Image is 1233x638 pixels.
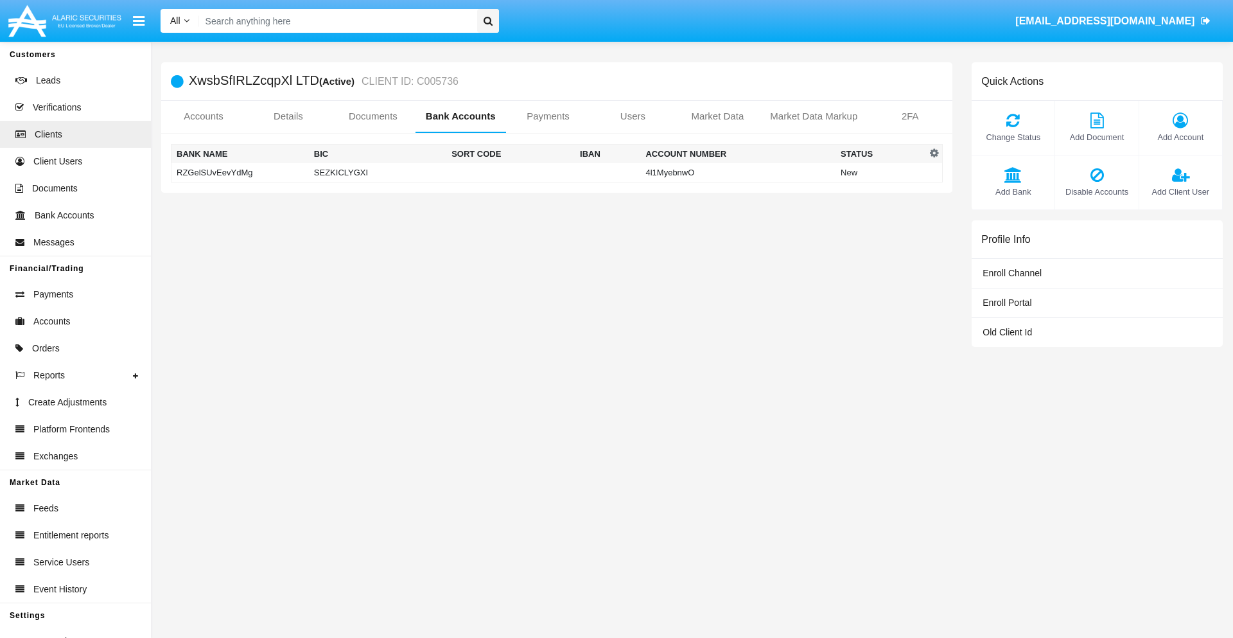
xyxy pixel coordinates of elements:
span: Accounts [33,315,71,328]
span: Add Document [1062,131,1132,143]
span: Add Client User [1146,186,1216,198]
span: Change Status [978,131,1048,143]
span: Messages [33,236,74,249]
span: All [170,15,180,26]
span: Bank Accounts [35,209,94,222]
span: Leads [36,74,60,87]
span: Feeds [33,502,58,515]
h6: Profile Info [981,233,1030,245]
th: Status [835,145,927,164]
td: SEZKICLYGXI [309,163,446,182]
h6: Quick Actions [981,75,1044,87]
a: All [161,14,199,28]
span: Service Users [33,556,89,569]
span: Add Bank [978,186,1048,198]
span: Exchanges [33,450,78,463]
span: Enroll Channel [983,268,1042,278]
span: Old Client Id [983,327,1032,337]
td: RZGelSUvEevYdMg [171,163,309,182]
td: New [835,163,927,182]
th: IBAN [575,145,640,164]
a: Bank Accounts [415,101,506,132]
span: Reports [33,369,65,382]
span: Disable Accounts [1062,186,1132,198]
a: Details [246,101,331,132]
th: Sort Code [446,145,575,164]
a: [EMAIL_ADDRESS][DOMAIN_NAME] [1010,3,1217,39]
th: BIC [309,145,446,164]
a: Documents [331,101,415,132]
span: Payments [33,288,73,301]
span: [EMAIL_ADDRESS][DOMAIN_NAME] [1015,15,1194,26]
span: Event History [33,583,87,596]
span: Entitlement reports [33,529,109,542]
th: Bank Name [171,145,309,164]
span: Client Users [33,155,82,168]
span: Add Account [1146,131,1216,143]
span: Clients [35,128,62,141]
span: Enroll Portal [983,297,1031,308]
a: Users [590,101,675,132]
img: Logo image [6,2,123,40]
input: Search [199,9,473,33]
a: Market Data [675,101,760,132]
td: 4l1MyebnwO [640,163,835,182]
span: Documents [32,182,78,195]
th: Account Number [640,145,835,164]
small: CLIENT ID: C005736 [358,76,459,87]
a: Payments [506,101,591,132]
a: Accounts [161,101,246,132]
a: 2FA [868,101,952,132]
div: (Active) [319,74,358,89]
span: Orders [32,342,60,355]
span: Platform Frontends [33,423,110,436]
span: Create Adjustments [28,396,107,409]
span: Verifications [33,101,81,114]
a: Market Data Markup [760,101,868,132]
h5: XwsbSfIRLZcqpXl LTD [189,74,459,89]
